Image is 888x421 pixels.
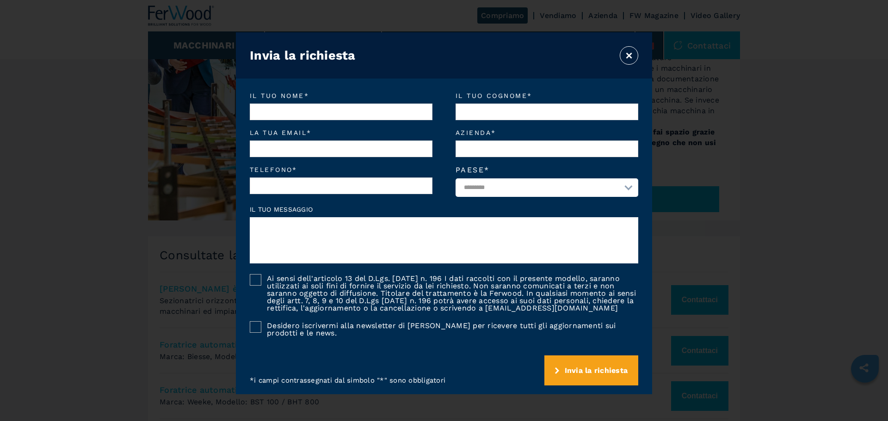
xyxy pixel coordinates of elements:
[250,129,432,136] em: La tua email
[456,92,638,99] em: Il tuo cognome
[456,104,638,120] input: Il tuo cognome*
[261,274,638,312] label: Ai sensi dell'articolo 13 del D.Lgs. [DATE] n. 196 I dati raccolti con il presente modello, saran...
[250,140,432,157] input: La tua email*
[620,46,638,65] button: ×
[250,104,432,120] input: Il tuo nome*
[250,92,432,99] em: Il tuo nome
[250,48,356,63] h3: Invia la richiesta
[250,206,638,213] label: Il tuo messaggio
[456,166,638,174] label: Paese
[544,355,639,385] button: submit-button
[261,321,638,337] label: Desidero iscrivermi alla newsletter di [PERSON_NAME] per ricevere tutti gli aggiornamenti sui pro...
[565,366,628,375] span: Invia la richiesta
[456,129,638,136] em: Azienda
[456,140,638,157] input: Azienda*
[250,376,445,385] p: * i campi contrassegnati dal simbolo "*" sono obbligatori
[250,166,432,173] em: Telefono
[250,177,432,194] input: Telefono*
